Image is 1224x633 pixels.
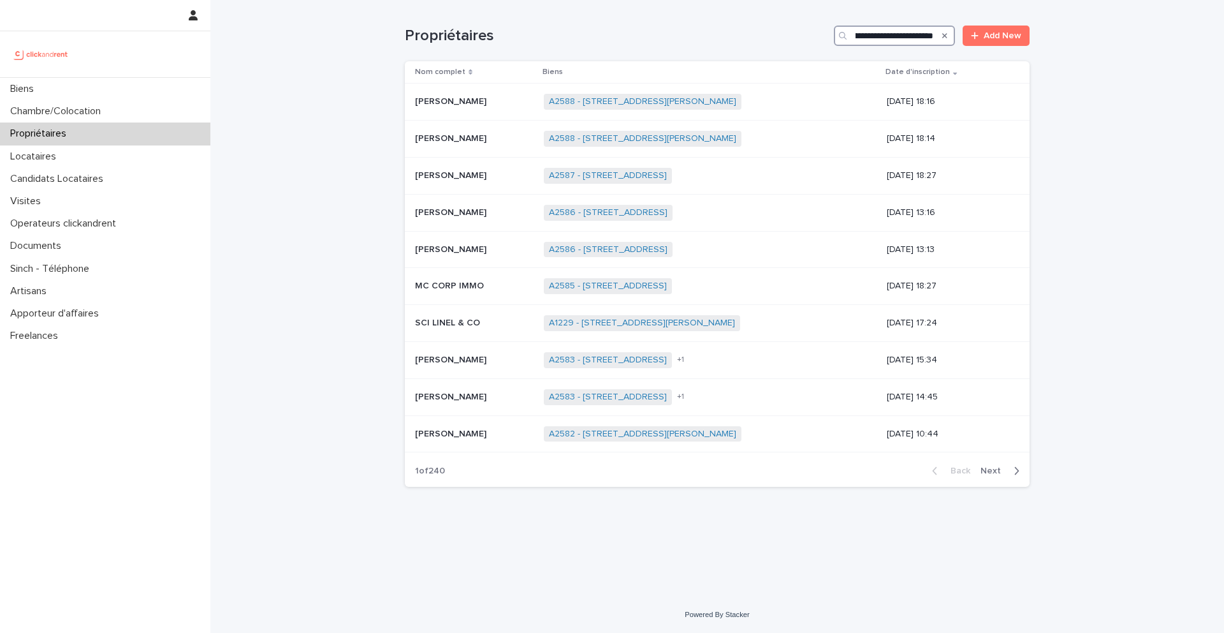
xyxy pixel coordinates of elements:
[887,170,1009,181] p: [DATE] 18:27
[885,65,950,79] p: Date d'inscription
[887,207,1009,218] p: [DATE] 13:16
[5,195,51,207] p: Visites
[5,128,76,140] p: Propriétaires
[415,205,489,218] p: [PERSON_NAME]
[543,65,563,79] p: Biens
[549,96,736,107] a: A2588 - [STREET_ADDRESS][PERSON_NAME]
[415,131,489,144] p: [PERSON_NAME]
[405,341,1030,378] tr: [PERSON_NAME][PERSON_NAME] A2583 - [STREET_ADDRESS] +1[DATE] 15:34
[405,268,1030,305] tr: MC CORP IMMOMC CORP IMMO A2585 - [STREET_ADDRESS] [DATE] 18:27
[5,263,99,275] p: Sinch - Téléphone
[405,157,1030,194] tr: [PERSON_NAME][PERSON_NAME] A2587 - [STREET_ADDRESS] [DATE] 18:27
[415,426,489,440] p: [PERSON_NAME]
[415,278,486,292] p: MC CORP IMMO
[5,218,126,230] p: Operateurs clickandrent
[549,133,736,144] a: A2588 - [STREET_ADDRESS][PERSON_NAME]
[405,231,1030,268] tr: [PERSON_NAME][PERSON_NAME] A2586 - [STREET_ADDRESS] [DATE] 13:13
[549,281,667,292] a: A2585 - [STREET_ADDRESS]
[549,392,667,403] a: A2583 - [STREET_ADDRESS]
[887,96,1009,107] p: [DATE] 18:16
[405,378,1030,415] tr: [PERSON_NAME][PERSON_NAME] A2583 - [STREET_ADDRESS] +1[DATE] 14:45
[549,355,667,366] a: A2583 - [STREET_ADDRESS]
[5,240,71,252] p: Documents
[685,611,749,618] a: Powered By Stacker
[549,244,667,255] a: A2586 - [STREET_ADDRESS]
[549,318,735,329] a: A1229 - [STREET_ADDRESS][PERSON_NAME]
[887,318,1009,329] p: [DATE] 17:24
[405,121,1030,158] tr: [PERSON_NAME][PERSON_NAME] A2588 - [STREET_ADDRESS][PERSON_NAME] [DATE] 18:14
[887,392,1009,403] p: [DATE] 14:45
[5,173,113,185] p: Candidats Locataires
[887,281,1009,292] p: [DATE] 18:27
[415,389,489,403] p: [PERSON_NAME]
[887,429,1009,440] p: [DATE] 10:44
[549,429,736,440] a: A2582 - [STREET_ADDRESS][PERSON_NAME]
[405,84,1030,121] tr: [PERSON_NAME][PERSON_NAME] A2588 - [STREET_ADDRESS][PERSON_NAME] [DATE] 18:16
[677,393,684,401] span: + 1
[405,27,829,45] h1: Propriétaires
[5,285,57,297] p: Artisans
[415,94,489,107] p: [PERSON_NAME]
[5,151,66,163] p: Locataires
[887,244,1009,255] p: [DATE] 13:13
[677,356,684,364] span: + 1
[415,352,489,366] p: [PERSON_NAME]
[5,308,109,320] p: Apporteur d'affaires
[5,105,111,117] p: Chambre/Colocation
[405,415,1030,452] tr: [PERSON_NAME][PERSON_NAME] A2582 - [STREET_ADDRESS][PERSON_NAME] [DATE] 10:44
[415,315,483,329] p: SCI LINEL & CO
[984,31,1021,40] span: Add New
[963,26,1030,46] a: Add New
[943,466,970,475] span: Back
[5,330,68,342] p: Freelances
[887,355,1009,366] p: [DATE] 15:34
[415,65,465,79] p: Nom complet
[887,133,1009,144] p: [DATE] 18:14
[975,465,1030,477] button: Next
[405,305,1030,342] tr: SCI LINEL & COSCI LINEL & CO A1229 - [STREET_ADDRESS][PERSON_NAME] [DATE] 17:24
[415,168,489,181] p: [PERSON_NAME]
[5,83,44,95] p: Biens
[980,466,1009,475] span: Next
[834,26,955,46] input: Search
[10,41,72,67] img: UCB0brd3T0yccxBKYDjQ
[922,465,975,477] button: Back
[405,456,455,487] p: 1 of 240
[549,170,667,181] a: A2587 - [STREET_ADDRESS]
[415,242,489,255] p: [PERSON_NAME]
[549,207,667,218] a: A2586 - [STREET_ADDRESS]
[405,194,1030,231] tr: [PERSON_NAME][PERSON_NAME] A2586 - [STREET_ADDRESS] [DATE] 13:16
